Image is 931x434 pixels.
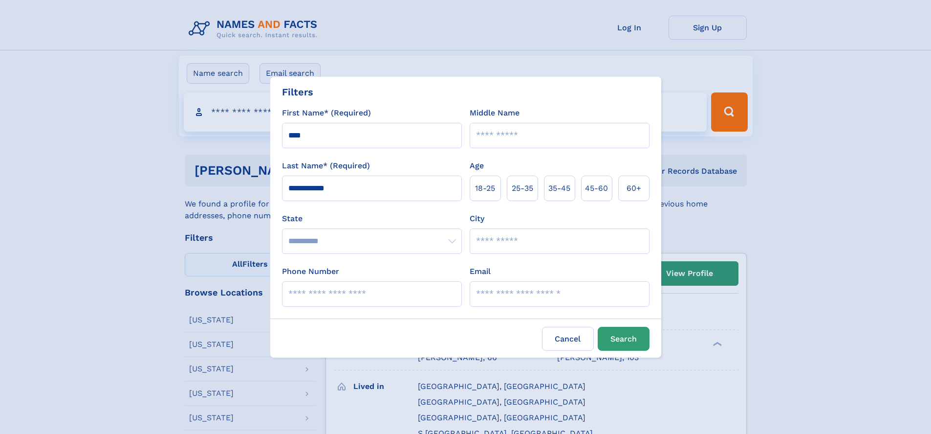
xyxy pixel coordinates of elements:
[585,183,608,194] span: 45‑60
[282,213,462,225] label: State
[282,266,339,277] label: Phone Number
[627,183,641,194] span: 60+
[470,160,484,172] label: Age
[512,183,533,194] span: 25‑35
[282,160,370,172] label: Last Name* (Required)
[470,266,491,277] label: Email
[470,213,484,225] label: City
[475,183,495,194] span: 18‑25
[598,327,650,351] button: Search
[470,107,520,119] label: Middle Name
[282,85,313,99] div: Filters
[282,107,371,119] label: First Name* (Required)
[548,183,570,194] span: 35‑45
[542,327,594,351] label: Cancel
